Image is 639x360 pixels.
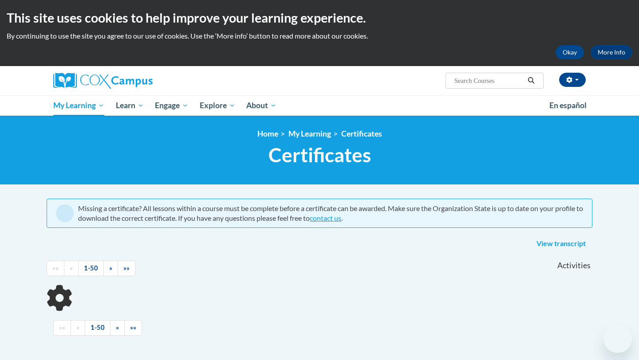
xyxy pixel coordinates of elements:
[47,95,110,116] a: My Learning
[591,45,632,59] a: More Info
[556,45,584,59] button: Okay
[123,264,130,272] span: »»
[53,73,153,89] img: Cox Campus
[59,324,65,331] span: ««
[246,100,276,111] span: About
[549,101,587,110] span: En español
[130,324,136,331] span: »»
[559,73,586,87] button: Account Settings
[78,261,104,276] a: 1-50
[257,129,278,138] a: Home
[47,261,64,276] a: Begining
[70,264,73,272] span: «
[85,320,110,336] a: 1-50
[53,73,222,89] a: Cox Campus
[110,95,150,116] a: Learn
[155,100,188,111] span: Engage
[118,261,135,276] a: End
[268,143,371,167] span: Certificates
[200,100,235,111] span: Explore
[603,325,632,353] iframe: Button to launch messaging window
[109,264,112,272] span: »
[149,95,194,116] a: Engage
[7,31,632,41] p: By continuing to use the site you agree to our use of cookies. Use the ‘More info’ button to read...
[40,95,599,116] div: Main menu
[124,320,142,336] a: End
[71,320,85,336] a: Previous
[454,75,525,86] input: Search Courses
[288,129,331,138] a: My Learning
[530,237,592,251] a: View transcript
[116,100,144,111] span: Learn
[78,203,583,223] div: Missing a certificate? All lessons within a course must be complete before a certificate can be a...
[64,261,79,276] a: Previous
[341,129,382,138] a: Certificates
[53,320,71,336] a: Begining
[53,100,104,111] span: My Learning
[116,324,119,331] span: »
[194,95,241,116] a: Explore
[557,261,591,270] span: Activities
[76,324,79,331] span: «
[7,9,632,27] h2: This site uses cookies to help improve your learning experience.
[310,214,341,222] a: contact us
[241,95,283,116] a: About
[52,264,59,272] span: ««
[544,96,592,115] a: En español
[525,75,538,86] button: Search
[110,320,125,336] a: Next
[103,261,118,276] a: Next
